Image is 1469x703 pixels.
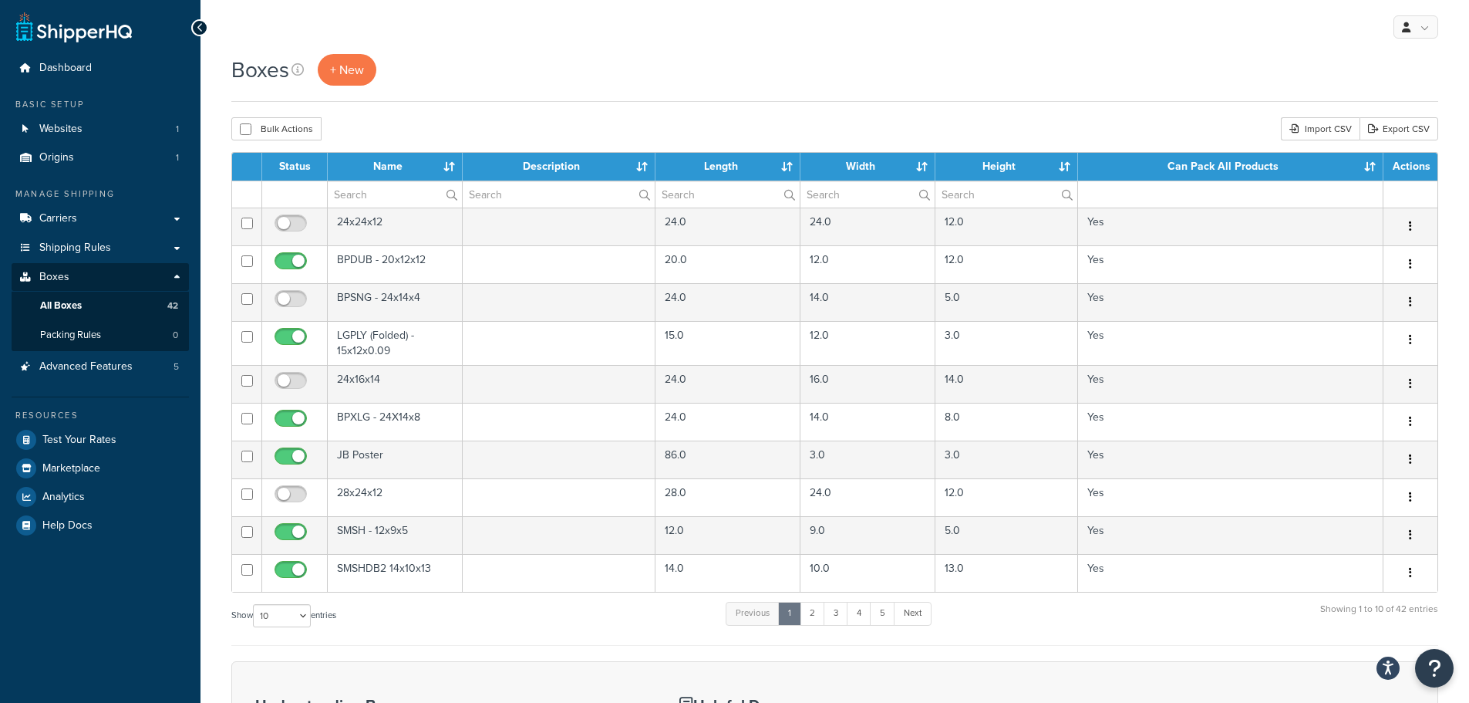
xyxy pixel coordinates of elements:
[935,208,1078,245] td: 12.0
[800,245,935,283] td: 12.0
[328,516,463,554] td: SMSH - 12x9x5
[935,478,1078,516] td: 12.0
[231,604,336,627] label: Show entries
[1078,403,1383,441] td: Yes
[463,153,656,181] th: Description : activate to sort column ascending
[655,441,800,478] td: 86.0
[12,234,189,262] li: Shipping Rules
[253,604,311,627] select: Showentries
[935,516,1078,554] td: 5.0
[16,12,132,42] a: ShipperHQ Home
[328,403,463,441] td: BPXLG - 24X14x8
[935,245,1078,283] td: 12.0
[12,263,189,351] li: Boxes
[173,329,178,342] span: 0
[800,283,935,321] td: 14.0
[655,516,800,554] td: 12.0
[935,554,1078,592] td: 13.0
[39,123,83,136] span: Websites
[800,441,935,478] td: 3.0
[328,321,463,365] td: LGPLY (Folded) - 15x12x0.09
[39,242,111,255] span: Shipping Rules
[12,98,189,111] div: Basic Setup
[1078,208,1383,245] td: Yes
[12,204,189,233] a: Carriers
[655,365,800,403] td: 24.0
[1078,153,1383,181] th: Can Pack All Products : activate to sort column ascending
[1078,283,1383,321] td: Yes
[12,144,189,172] a: Origins 1
[328,153,463,181] th: Name : activate to sort column ascending
[800,554,935,592] td: 10.0
[800,365,935,403] td: 16.0
[330,61,364,79] span: + New
[328,181,462,208] input: Search
[800,403,935,441] td: 14.0
[1359,117,1438,140] a: Export CSV
[800,478,935,516] td: 24.0
[800,208,935,245] td: 24.0
[655,283,800,321] td: 24.0
[935,181,1077,208] input: Search
[328,554,463,592] td: SMSHDB2 14x10x13
[12,321,189,350] li: Packing Rules
[655,153,800,181] th: Length : activate to sort column ascending
[655,245,800,283] td: 20.0
[12,455,189,482] a: Marketplace
[12,263,189,292] a: Boxes
[800,516,935,554] td: 9.0
[39,151,74,164] span: Origins
[935,365,1078,403] td: 14.0
[40,329,101,342] span: Packing Rules
[12,144,189,172] li: Origins
[778,602,801,625] a: 1
[231,117,322,140] button: Bulk Actions
[42,491,85,504] span: Analytics
[800,181,935,208] input: Search
[39,62,92,75] span: Dashboard
[655,321,800,365] td: 15.0
[318,54,376,86] a: + New
[42,519,93,532] span: Help Docs
[1078,245,1383,283] td: Yes
[655,208,800,245] td: 24.0
[42,434,116,447] span: Test Your Rates
[1320,600,1438,634] div: Showing 1 to 10 of 42 entries
[12,512,189,539] li: Help Docs
[176,123,179,136] span: 1
[1383,153,1437,181] th: Actions
[328,245,463,283] td: BPDUB - 20x12x12
[39,271,69,284] span: Boxes
[12,483,189,511] li: Analytics
[176,151,179,164] span: 1
[655,403,800,441] td: 24.0
[1078,321,1383,365] td: Yes
[328,208,463,245] td: 24x24x12
[824,602,848,625] a: 3
[1078,478,1383,516] td: Yes
[1078,441,1383,478] td: Yes
[328,478,463,516] td: 28x24x12
[328,365,463,403] td: 24x16x14
[12,426,189,454] a: Test Your Rates
[174,360,179,373] span: 5
[12,409,189,422] div: Resources
[42,462,100,475] span: Marketplace
[655,478,800,516] td: 28.0
[262,153,328,181] th: Status
[1078,365,1383,403] td: Yes
[12,54,189,83] a: Dashboard
[12,115,189,144] li: Websites
[12,292,189,320] li: All Boxes
[12,321,189,350] a: Packing Rules 0
[847,602,871,625] a: 4
[655,181,800,208] input: Search
[800,602,825,625] a: 2
[935,403,1078,441] td: 8.0
[935,441,1078,478] td: 3.0
[328,283,463,321] td: BPSNG - 24x14x4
